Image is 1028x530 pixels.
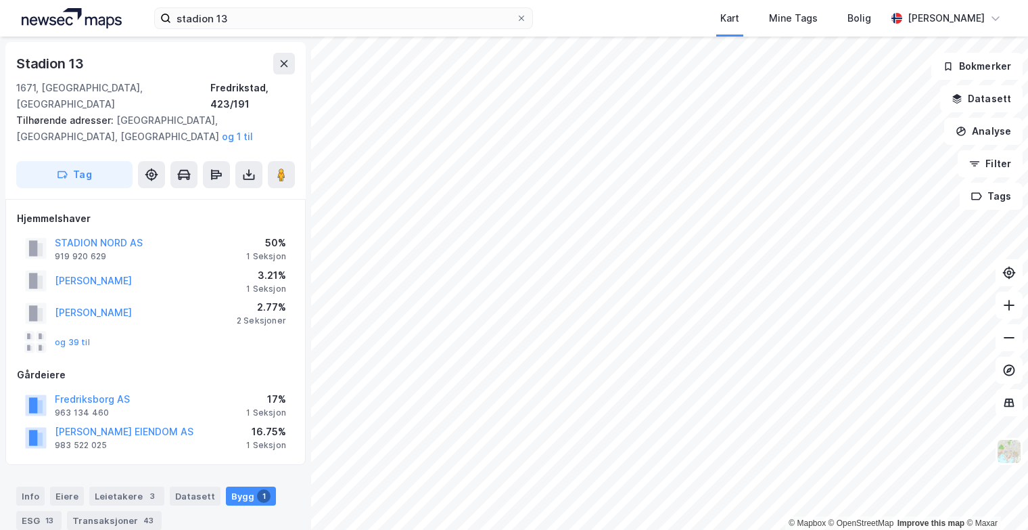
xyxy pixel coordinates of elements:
[897,518,964,528] a: Improve this map
[828,518,894,528] a: OpenStreetMap
[246,267,286,284] div: 3.21%
[17,367,294,383] div: Gårdeiere
[958,150,1023,177] button: Filter
[246,407,286,418] div: 1 Seksjon
[89,487,164,506] div: Leietakere
[257,489,271,503] div: 1
[22,8,122,28] img: logo.a4113a55bc3d86da70a041830d287a7e.svg
[996,439,1022,464] img: Z
[17,211,294,227] div: Hjemmelshaver
[16,511,62,530] div: ESG
[246,440,286,451] div: 1 Seksjon
[960,465,1028,530] iframe: Chat Widget
[16,487,45,506] div: Info
[237,299,286,315] div: 2.77%
[246,284,286,294] div: 1 Seksjon
[237,315,286,326] div: 2 Seksjoner
[931,53,1023,80] button: Bokmerker
[16,114,116,126] span: Tilhørende adresser:
[246,251,286,262] div: 1 Seksjon
[16,112,284,145] div: [GEOGRAPHIC_DATA], [GEOGRAPHIC_DATA], [GEOGRAPHIC_DATA]
[226,487,276,506] div: Bygg
[908,10,985,26] div: [PERSON_NAME]
[960,183,1023,210] button: Tags
[769,10,818,26] div: Mine Tags
[847,10,871,26] div: Bolig
[246,391,286,407] div: 17%
[170,487,220,506] div: Datasett
[16,161,133,188] button: Tag
[141,514,156,527] div: 43
[944,118,1023,145] button: Analyse
[210,80,295,112] div: Fredrikstad, 423/191
[16,53,87,74] div: Stadion 13
[171,8,516,28] input: Søk på adresse, matrikkel, gårdeiere, leietakere eller personer
[246,424,286,440] div: 16.75%
[55,251,106,262] div: 919 920 629
[145,489,159,503] div: 3
[55,407,109,418] div: 963 134 460
[940,85,1023,112] button: Datasett
[43,514,56,527] div: 13
[67,511,162,530] div: Transaksjoner
[16,80,210,112] div: 1671, [GEOGRAPHIC_DATA], [GEOGRAPHIC_DATA]
[50,487,84,506] div: Eiere
[246,235,286,251] div: 50%
[789,518,826,528] a: Mapbox
[55,440,107,451] div: 983 522 025
[720,10,739,26] div: Kart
